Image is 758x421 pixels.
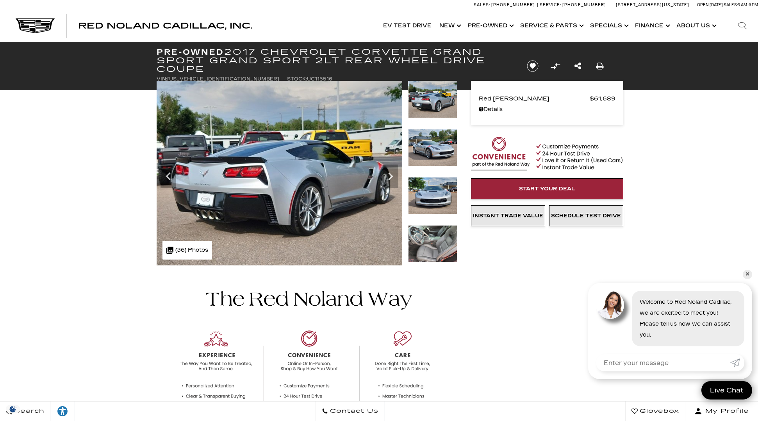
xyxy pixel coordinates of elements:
a: Pre-Owned [464,10,516,41]
span: Schedule Test Drive [551,213,621,219]
img: Opt-Out Icon [4,405,22,413]
span: Instant Trade Value [473,213,543,219]
div: (36) Photos [162,241,212,260]
section: Click to Open Cookie Consent Modal [4,405,22,413]
span: Contact Us [328,406,378,417]
span: Glovebox [638,406,679,417]
button: Open user profile menu [685,401,758,421]
span: [PHONE_NUMBER] [562,2,606,7]
span: Start Your Deal [519,186,575,192]
span: Service: [540,2,561,7]
span: [US_VEHICLE_IDENTIFICATION_NUMBER] [167,76,279,82]
div: Explore your accessibility options [51,405,74,417]
img: Used 2017 BLADE SILVER METALLIC Chevrolet Grand Sport 2LT image 13 [157,81,402,265]
img: Used 2017 BLADE SILVER METALLIC Chevrolet Grand Sport 2LT image 13 [408,81,457,118]
a: Share this Pre-Owned 2017 Chevrolet Corvette Grand Sport Grand Sport 2LT Rear Wheel Drive Coupe [574,61,581,72]
span: VIN: [157,76,167,82]
img: Used 2017 BLADE SILVER METALLIC Chevrolet Grand Sport 2LT image 15 [408,177,457,214]
a: Submit [730,354,744,371]
span: Sales: [474,2,490,7]
a: Sales: [PHONE_NUMBER] [474,3,537,7]
span: Stock: [287,76,307,82]
strong: Pre-Owned [157,47,224,57]
a: Service: [PHONE_NUMBER] [537,3,608,7]
button: Save vehicle [524,60,541,72]
span: Red Noland Cadillac, Inc. [78,21,252,30]
a: Contact Us [316,401,385,421]
button: Compare Vehicle [549,60,561,72]
a: Finance [631,10,672,41]
input: Enter your message [596,354,730,371]
span: $61,689 [590,93,615,104]
a: Schedule Test Drive [549,205,623,226]
img: Agent profile photo [596,291,624,319]
a: [STREET_ADDRESS][US_STATE] [616,2,689,7]
div: Search [727,10,758,41]
a: EV Test Drive [379,10,435,41]
span: My Profile [702,406,749,417]
span: [PHONE_NUMBER] [491,2,535,7]
div: Next [383,165,398,188]
a: Service & Parts [516,10,586,41]
img: Cadillac Dark Logo with Cadillac White Text [16,18,55,33]
a: Specials [586,10,631,41]
div: Previous [161,165,176,188]
span: Red [PERSON_NAME] [479,93,590,104]
span: Search [12,406,45,417]
a: Print this Pre-Owned 2017 Chevrolet Corvette Grand Sport Grand Sport 2LT Rear Wheel Drive Coupe [596,61,604,72]
a: About Us [672,10,719,41]
span: Live Chat [706,386,747,395]
span: Sales: [724,2,738,7]
div: Welcome to Red Noland Cadillac, we are excited to meet you! Please tell us how we can assist you. [632,291,744,346]
a: Instant Trade Value [471,205,545,226]
span: 9 AM-6 PM [738,2,758,7]
a: Explore your accessibility options [51,401,75,421]
img: Used 2017 BLADE SILVER METALLIC Chevrolet Grand Sport 2LT image 14 [408,129,457,166]
a: Red [PERSON_NAME] $61,689 [479,93,615,104]
a: Red Noland Cadillac, Inc. [78,22,252,30]
a: Glovebox [625,401,685,421]
a: Live Chat [701,381,752,400]
span: Open [DATE] [697,2,723,7]
a: New [435,10,464,41]
a: Start Your Deal [471,178,623,199]
h1: 2017 Chevrolet Corvette Grand Sport Grand Sport 2LT Rear Wheel Drive Coupe [157,48,514,73]
a: Details [479,104,615,115]
img: Used 2017 BLADE SILVER METALLIC Chevrolet Grand Sport 2LT image 16 [408,225,457,262]
span: UC115516 [307,76,332,82]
